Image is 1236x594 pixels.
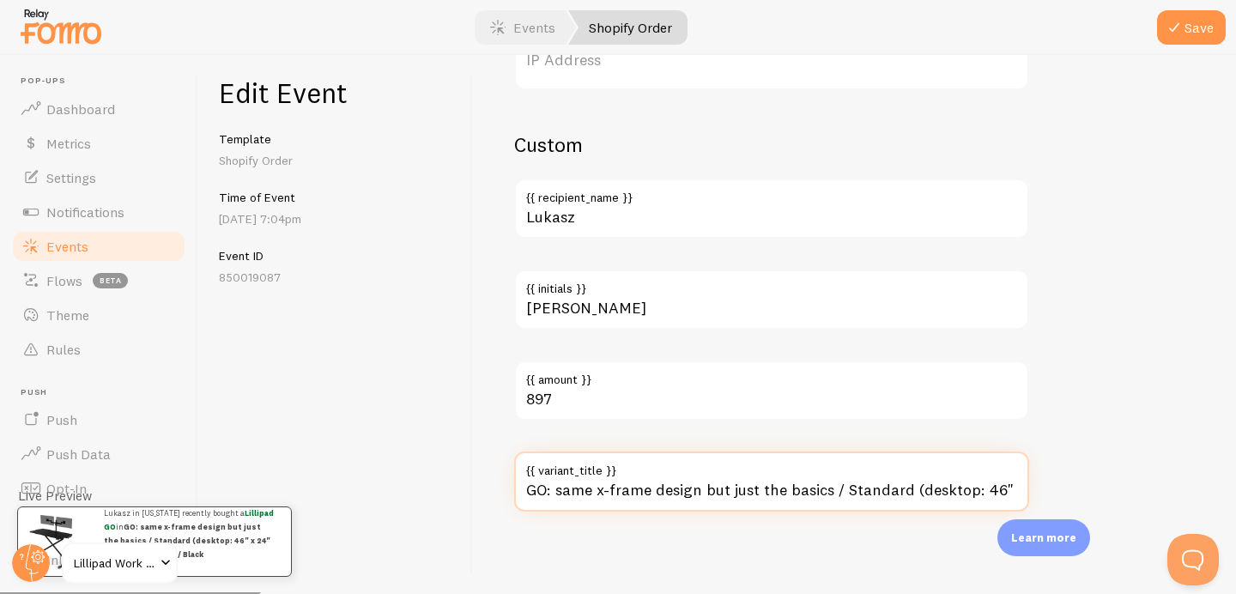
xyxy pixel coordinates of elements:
[74,553,155,573] span: Lillipad Work Solutions
[219,248,451,264] h5: Event ID
[46,135,91,152] span: Metrics
[46,238,88,255] span: Events
[997,519,1090,556] div: Learn more
[93,273,128,288] span: beta
[514,270,1029,299] label: {{ initials }}
[1011,530,1076,546] p: Learn more
[10,437,187,471] a: Push Data
[46,306,89,324] span: Theme
[10,264,187,298] a: Flows beta
[10,195,187,229] a: Notifications
[46,411,77,428] span: Push
[10,471,187,506] a: Opt-In
[10,126,187,161] a: Metrics
[514,30,1029,90] label: IP Address
[514,179,1029,208] label: {{ recipient_name }}
[514,452,1029,481] label: {{ variant_title }}
[10,332,187,367] a: Rules
[219,131,451,147] h5: Template
[219,76,451,111] h1: Edit Event
[46,169,96,186] span: Settings
[10,403,187,437] a: Push
[46,100,115,118] span: Dashboard
[219,190,451,205] h5: Time of Event
[1167,534,1219,585] iframe: Help Scout Beacon - Open
[18,4,104,48] img: fomo-relay-logo-orange.svg
[10,298,187,332] a: Theme
[10,92,187,126] a: Dashboard
[21,387,187,398] span: Push
[21,76,187,87] span: Pop-ups
[219,269,451,286] p: 850019087
[219,210,451,227] p: [DATE] 7:04pm
[46,203,124,221] span: Notifications
[514,361,1029,390] label: {{ amount }}
[46,341,81,358] span: Rules
[219,152,451,169] p: Shopify Order
[62,542,178,584] a: Lillipad Work Solutions
[46,272,82,289] span: Flows
[46,480,87,497] span: Opt-In
[10,229,187,264] a: Events
[514,131,1029,158] h2: Custom
[10,161,187,195] a: Settings
[46,445,111,463] span: Push Data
